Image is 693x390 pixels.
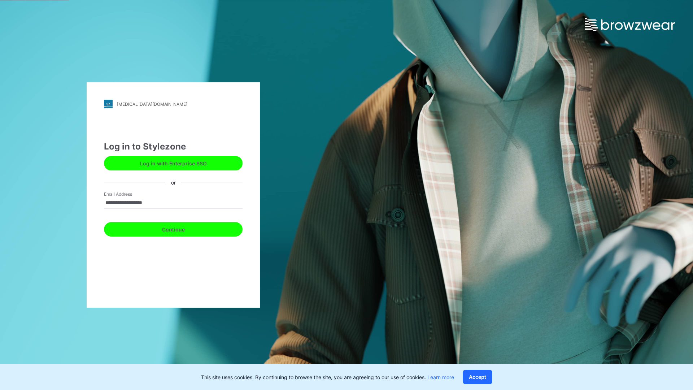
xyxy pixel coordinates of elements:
[201,373,454,381] p: This site uses cookies. By continuing to browse the site, you are agreeing to our use of cookies.
[104,100,113,108] img: stylezone-logo.562084cfcfab977791bfbf7441f1a819.svg
[104,222,243,237] button: Continue
[117,101,187,107] div: [MEDICAL_DATA][DOMAIN_NAME]
[427,374,454,380] a: Learn more
[104,191,154,198] label: Email Address
[585,18,675,31] img: browzwear-logo.e42bd6dac1945053ebaf764b6aa21510.svg
[165,178,182,186] div: or
[104,100,243,108] a: [MEDICAL_DATA][DOMAIN_NAME]
[463,370,492,384] button: Accept
[104,156,243,170] button: Log in with Enterprise SSO
[104,140,243,153] div: Log in to Stylezone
